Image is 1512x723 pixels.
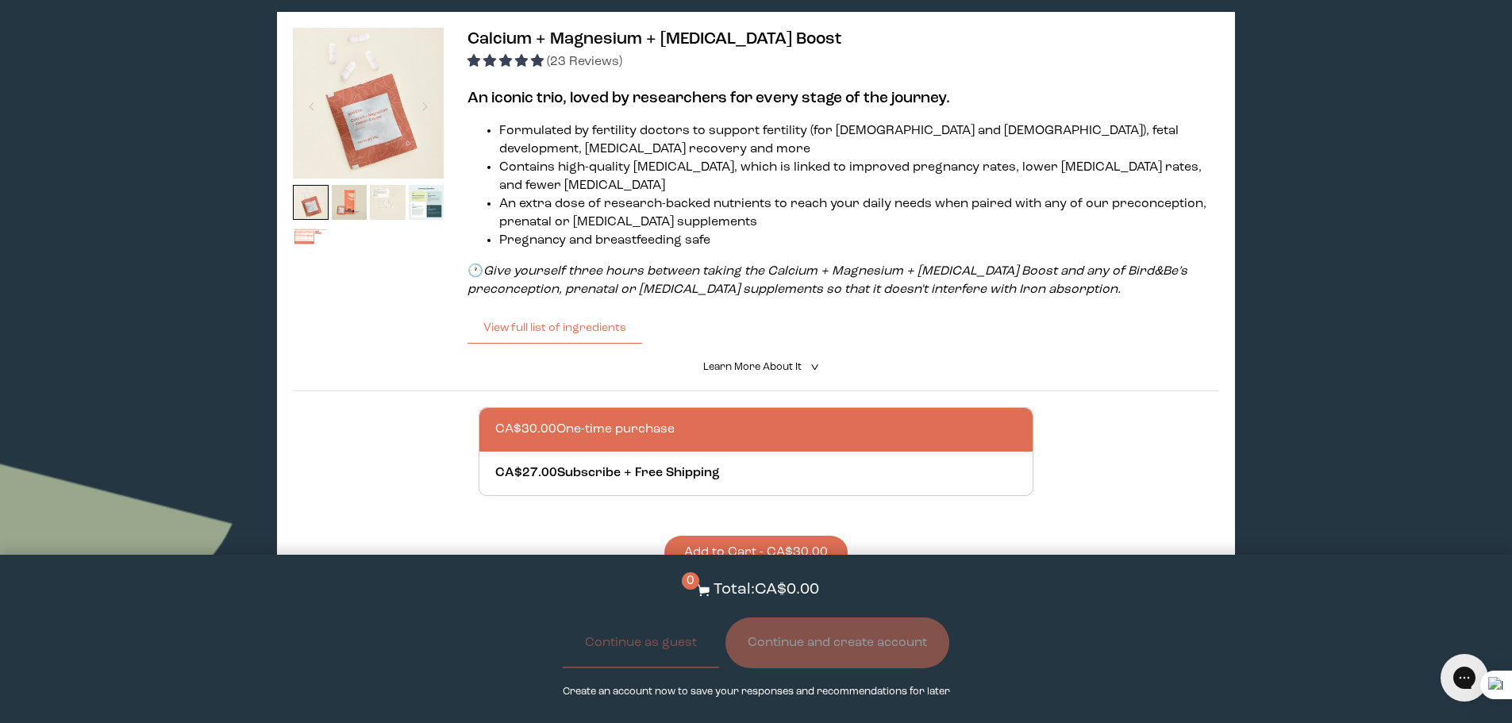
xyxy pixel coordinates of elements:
li: An extra dose of research-backed nutrients to reach your daily needs when paired with any of our ... [499,195,1218,232]
img: thumbnail image [332,185,367,221]
img: thumbnail image [293,185,329,221]
li: Formulated by fertility doctors to support fertility (for [DEMOGRAPHIC_DATA] and [DEMOGRAPHIC_DAT... [499,122,1218,159]
button: Continue as guest [563,617,719,668]
em: Give yourself three hours between taking the Calcium + Magnesium + [MEDICAL_DATA] Boost and any o... [467,265,1187,296]
p: Total: CA$0.00 [714,579,819,602]
iframe: Gorgias live chat messenger [1433,648,1496,707]
img: thumbnail image [293,28,444,179]
span: Learn More About it [703,362,802,372]
img: thumbnail image [293,226,329,262]
button: View full list of ingredients [467,312,642,344]
img: thumbnail image [409,185,444,221]
i: < [806,363,821,371]
button: Continue and create account [725,617,949,668]
p: Create an account now to save your responses and recommendations for later [563,684,950,699]
b: An iconic trio, loved by researchers for every stage of the journey. [467,90,950,106]
li: Contains high-quality [MEDICAL_DATA], which is linked to improved pregnancy rates, lower [MEDICAL... [499,159,1218,195]
span: (23 Reviews) [547,56,622,68]
span: 4.83 stars [467,56,547,68]
button: Add to Cart - CA$30.00 [664,536,848,570]
span: 0 [682,572,699,590]
span: Pregnancy and breastfeeding safe [499,234,710,247]
summary: Learn More About it < [703,360,810,375]
img: thumbnail image [370,185,406,221]
span: Calcium + Magnesium + [MEDICAL_DATA] Boost [467,31,841,48]
strong: 🕐 [467,265,483,278]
